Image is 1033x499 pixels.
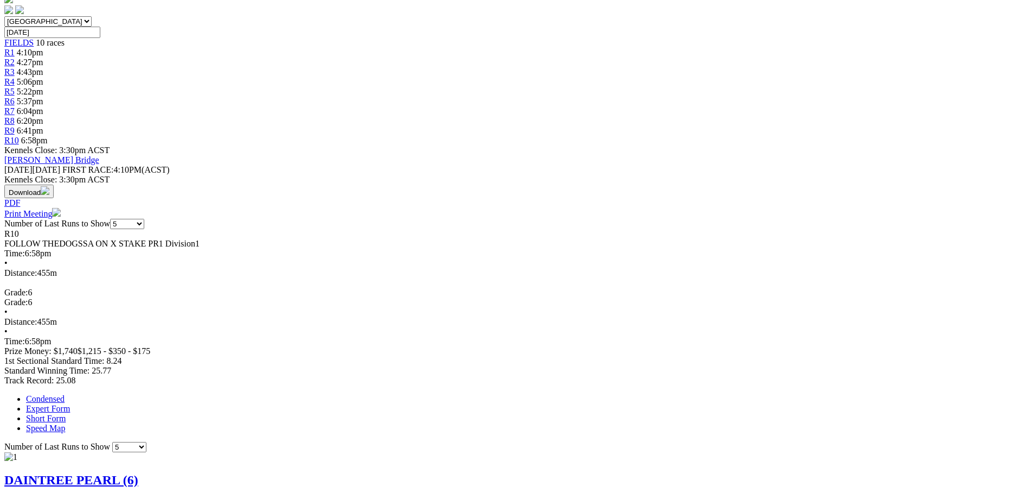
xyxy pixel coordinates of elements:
span: 5:22pm [17,87,43,96]
span: Time: [4,337,25,346]
input: Select date [4,27,100,38]
a: Speed Map [26,424,65,433]
span: Kennels Close: 3:30pm ACST [4,146,110,155]
div: Kennels Close: 3:30pm ACST [4,175,1029,185]
a: R4 [4,77,15,86]
img: facebook.svg [4,5,13,14]
a: FIELDS [4,38,34,47]
img: printer.svg [52,208,61,217]
a: DAINTREE PEARL (6) [4,473,138,487]
div: 6:58pm [4,337,1029,346]
button: Download [4,185,54,198]
div: FOLLOW THEDOGSSA ON X STAKE PR1 Division1 [4,239,1029,249]
span: $1,215 - $350 - $175 [78,346,151,356]
span: Number of Last Runs to Show [4,442,110,451]
span: 6:04pm [17,106,43,116]
a: [PERSON_NAME] Bridge [4,155,99,165]
span: Distance: [4,268,37,277]
img: download.svg [41,186,49,195]
div: Number of Last Runs to Show [4,219,1029,229]
a: Short Form [26,414,66,423]
span: 25.77 [92,366,111,375]
a: R6 [4,97,15,106]
a: Condensed [26,394,65,403]
div: Prize Money: $1,740 [4,346,1029,356]
a: R8 [4,116,15,125]
span: 25.08 [56,376,75,385]
div: Download [4,198,1029,208]
a: R3 [4,67,15,77]
span: 1st Sectional Standard Time: [4,356,104,365]
span: R10 [4,229,19,238]
span: • [4,307,8,317]
span: Standard Winning Time: [4,366,89,375]
a: R5 [4,87,15,96]
a: Print Meeting [4,209,61,218]
span: 4:43pm [17,67,43,77]
span: 5:37pm [17,97,43,106]
span: 4:10PM(ACST) [62,165,170,174]
div: 455m [4,268,1029,278]
a: R1 [4,48,15,57]
span: [DATE] [4,165,60,174]
a: PDF [4,198,20,207]
span: [DATE] [4,165,33,174]
div: 6 [4,298,1029,307]
span: • [4,327,8,336]
div: 6:58pm [4,249,1029,258]
span: 6:20pm [17,116,43,125]
span: FIRST RACE: [62,165,113,174]
a: R2 [4,58,15,67]
img: 1 [4,452,17,462]
span: 4:10pm [17,48,43,57]
span: Time: [4,249,25,258]
img: twitter.svg [15,5,24,14]
a: R10 [4,136,19,145]
span: 5:06pm [17,77,43,86]
span: Distance: [4,317,37,326]
span: 10 races [36,38,65,47]
span: 8.24 [106,356,121,365]
span: 4:27pm [17,58,43,67]
span: Grade: [4,288,28,297]
span: 6:58pm [21,136,48,145]
div: 455m [4,317,1029,327]
a: R9 [4,126,15,135]
a: Expert Form [26,404,70,413]
span: 6:41pm [17,126,43,135]
a: R7 [4,106,15,116]
span: • [4,258,8,268]
span: Grade: [4,298,28,307]
div: 6 [4,288,1029,298]
span: Track Record: [4,376,54,385]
